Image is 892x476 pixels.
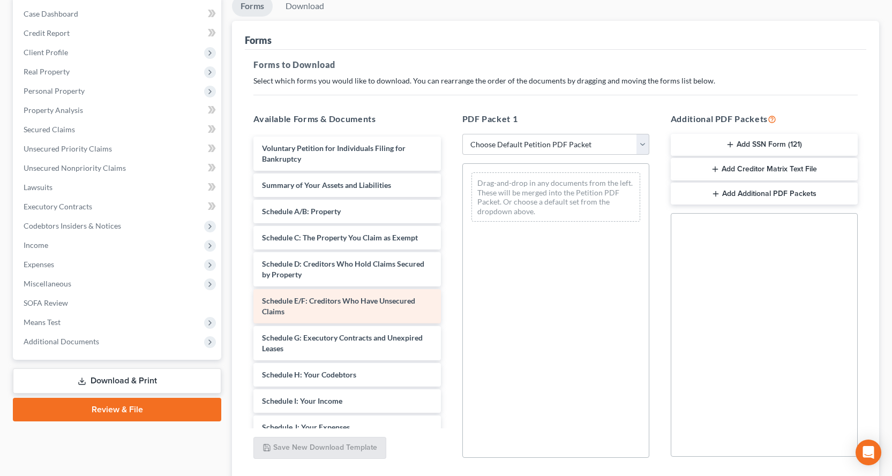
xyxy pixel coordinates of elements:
[24,298,68,307] span: SOFA Review
[15,24,221,43] a: Credit Report
[253,437,386,459] button: Save New Download Template
[262,180,391,190] span: Summary of Your Assets and Liabilities
[24,202,92,211] span: Executory Contracts
[24,144,112,153] span: Unsecured Priority Claims
[15,197,221,216] a: Executory Contracts
[24,125,75,134] span: Secured Claims
[24,163,126,172] span: Unsecured Nonpriority Claims
[671,183,858,205] button: Add Additional PDF Packets
[262,259,424,279] span: Schedule D: Creditors Who Hold Claims Secured by Property
[24,28,70,37] span: Credit Report
[462,112,649,125] h5: PDF Packet 1
[262,370,356,379] span: Schedule H: Your Codebtors
[253,58,858,71] h5: Forms to Download
[262,207,341,216] span: Schedule A/B: Property
[856,440,881,465] div: Open Intercom Messenger
[262,143,406,163] span: Voluntary Petition for Individuals Filing for Bankruptcy
[24,86,85,95] span: Personal Property
[24,48,68,57] span: Client Profile
[24,240,48,250] span: Income
[262,396,342,405] span: Schedule I: Your Income
[262,233,418,242] span: Schedule C: The Property You Claim as Exempt
[24,183,53,192] span: Lawsuits
[15,158,221,178] a: Unsecured Nonpriority Claims
[262,296,415,316] span: Schedule E/F: Creditors Who Have Unsecured Claims
[24,67,70,76] span: Real Property
[245,34,272,47] div: Forms
[13,368,221,394] a: Download & Print
[253,75,858,86] p: Select which forms you would like to download. You can rearrange the order of the documents by dr...
[15,120,221,139] a: Secured Claims
[471,172,640,222] div: Drag-and-drop in any documents from the left. These will be merged into the Petition PDF Packet. ...
[671,112,858,125] h5: Additional PDF Packets
[15,293,221,313] a: SOFA Review
[24,9,78,18] span: Case Dashboard
[671,134,858,156] button: Add SSN Form (121)
[13,398,221,421] a: Review & File
[24,337,99,346] span: Additional Documents
[15,101,221,120] a: Property Analysis
[24,221,121,230] span: Codebtors Insiders & Notices
[262,422,350,432] span: Schedule J: Your Expenses
[15,139,221,158] a: Unsecured Priority Claims
[24,105,83,115] span: Property Analysis
[15,4,221,24] a: Case Dashboard
[671,158,858,180] button: Add Creditor Matrix Text File
[24,260,54,269] span: Expenses
[262,333,423,353] span: Schedule G: Executory Contracts and Unexpired Leases
[24,279,71,288] span: Miscellaneous
[253,112,440,125] h5: Available Forms & Documents
[15,178,221,197] a: Lawsuits
[24,318,61,327] span: Means Test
